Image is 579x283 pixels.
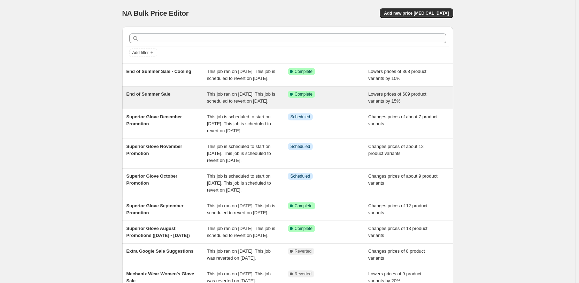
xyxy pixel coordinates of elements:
button: Add filter [129,49,157,57]
span: This job is scheduled to start on [DATE]. This job is scheduled to revert on [DATE]. [207,144,271,163]
span: This job is scheduled to start on [DATE]. This job is scheduled to revert on [DATE]. [207,173,271,193]
span: Extra Google Sale Suggestions [126,248,194,254]
span: This job ran on [DATE]. This job is scheduled to revert on [DATE]. [207,69,275,81]
span: Superior Glove November Promotion [126,144,182,156]
span: End of Summer Sale - Cooling [126,69,191,74]
span: Scheduled [291,173,310,179]
span: Superior Glove December Promotion [126,114,182,126]
span: Changes prices of about 9 product variants [368,173,438,186]
span: This job ran on [DATE]. This job is scheduled to revert on [DATE]. [207,203,275,215]
span: Changes prices of about 12 product variants [368,144,424,156]
span: Changes prices of 8 product variants [368,248,425,261]
span: Complete [295,91,312,97]
span: Complete [295,226,312,231]
span: Complete [295,203,312,209]
span: Lowers prices of 609 product variants by 15% [368,91,426,104]
span: Scheduled [291,114,310,120]
span: Superior Glove August Promotions ([DATE] - [DATE]) [126,226,190,238]
span: Changes prices of about 7 product variants [368,114,438,126]
span: This job ran on [DATE]. This job is scheduled to revert on [DATE]. [207,91,275,104]
span: Add filter [132,50,149,55]
span: Add new price [MEDICAL_DATA] [384,10,449,16]
span: NA Bulk Price Editor [122,9,189,17]
span: This job ran on [DATE]. This job was reverted on [DATE]. [207,248,271,261]
span: Lowers prices of 368 product variants by 10% [368,69,426,81]
span: Superior Glove September Promotion [126,203,184,215]
span: Scheduled [291,144,310,149]
span: Reverted [295,271,312,277]
span: This job is scheduled to start on [DATE]. This job is scheduled to revert on [DATE]. [207,114,271,133]
span: Superior Glove October Promotion [126,173,178,186]
span: This job ran on [DATE]. This job is scheduled to revert on [DATE]. [207,226,275,238]
span: Reverted [295,248,312,254]
span: Changes prices of 12 product variants [368,203,427,215]
span: End of Summer Sale [126,91,170,97]
button: Add new price [MEDICAL_DATA] [380,8,453,18]
span: Changes prices of 13 product variants [368,226,427,238]
span: Complete [295,69,312,74]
